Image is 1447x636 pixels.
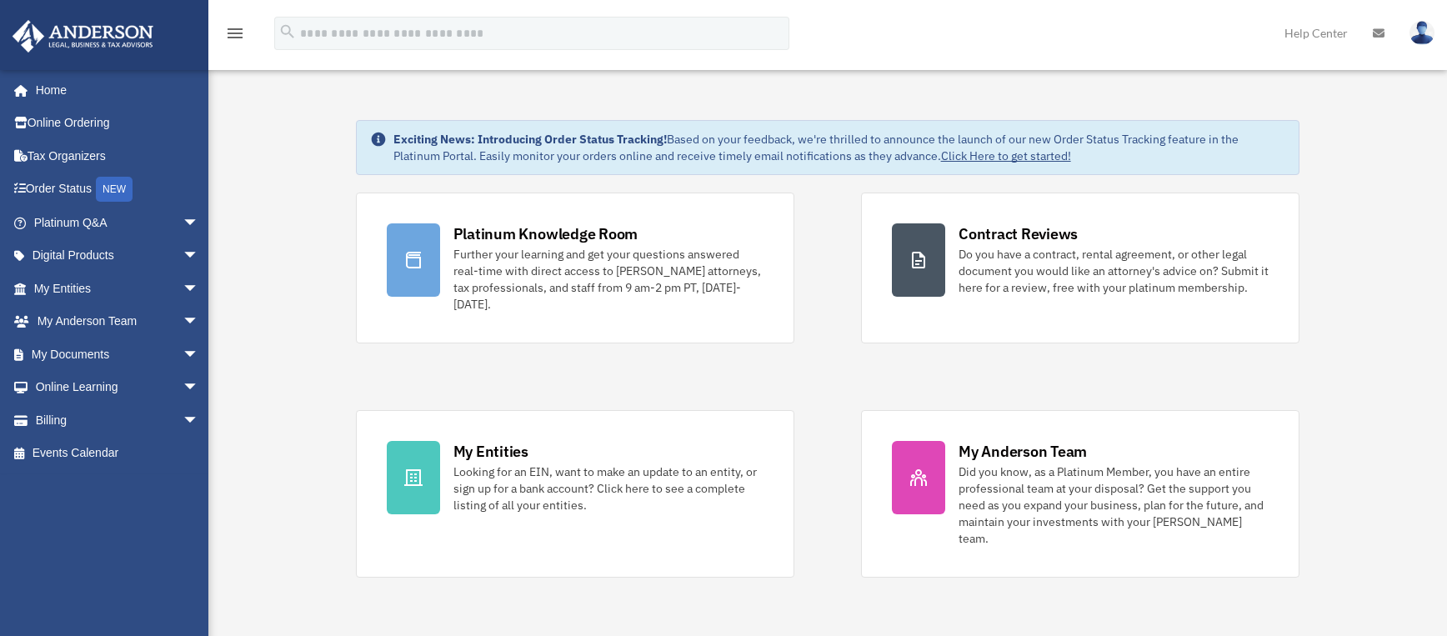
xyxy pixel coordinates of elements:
[12,272,224,305] a: My Entitiesarrow_drop_down
[183,403,216,438] span: arrow_drop_down
[12,239,224,273] a: Digital Productsarrow_drop_down
[959,223,1078,244] div: Contract Reviews
[225,29,245,43] a: menu
[12,437,224,470] a: Events Calendar
[453,463,764,513] div: Looking for an EIN, want to make an update to an entity, or sign up for a bank account? Click her...
[959,246,1269,296] div: Do you have a contract, rental agreement, or other legal document you would like an attorney's ad...
[12,73,216,107] a: Home
[12,107,224,140] a: Online Ordering
[861,193,1299,343] a: Contract Reviews Do you have a contract, rental agreement, or other legal document you would like...
[861,410,1299,578] a: My Anderson Team Did you know, as a Platinum Member, you have an entire professional team at your...
[183,239,216,273] span: arrow_drop_down
[12,139,224,173] a: Tax Organizers
[12,206,224,239] a: Platinum Q&Aarrow_drop_down
[453,223,638,244] div: Platinum Knowledge Room
[1409,21,1434,45] img: User Pic
[941,148,1071,163] a: Click Here to get started!
[8,20,158,53] img: Anderson Advisors Platinum Portal
[183,206,216,240] span: arrow_drop_down
[393,131,1286,164] div: Based on your feedback, we're thrilled to announce the launch of our new Order Status Tracking fe...
[356,410,794,578] a: My Entities Looking for an EIN, want to make an update to an entity, or sign up for a bank accoun...
[356,193,794,343] a: Platinum Knowledge Room Further your learning and get your questions answered real-time with dire...
[453,441,528,462] div: My Entities
[453,246,764,313] div: Further your learning and get your questions answered real-time with direct access to [PERSON_NAM...
[183,371,216,405] span: arrow_drop_down
[12,305,224,338] a: My Anderson Teamarrow_drop_down
[393,132,667,147] strong: Exciting News: Introducing Order Status Tracking!
[183,272,216,306] span: arrow_drop_down
[225,23,245,43] i: menu
[959,463,1269,547] div: Did you know, as a Platinum Member, you have an entire professional team at your disposal? Get th...
[183,338,216,372] span: arrow_drop_down
[12,338,224,371] a: My Documentsarrow_drop_down
[183,305,216,339] span: arrow_drop_down
[959,441,1087,462] div: My Anderson Team
[278,23,297,41] i: search
[96,177,133,202] div: NEW
[12,371,224,404] a: Online Learningarrow_drop_down
[12,403,224,437] a: Billingarrow_drop_down
[12,173,224,207] a: Order StatusNEW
